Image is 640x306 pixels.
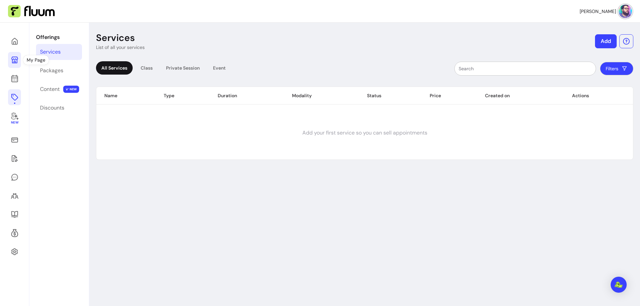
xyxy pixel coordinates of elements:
div: All Services [96,61,133,75]
a: Clients [8,188,21,204]
th: Duration [210,87,284,105]
a: Sales [8,132,21,148]
div: Event [208,61,231,75]
a: New [8,108,21,129]
a: Packages [36,63,82,79]
a: Discounts [36,100,82,116]
a: Offerings [8,89,21,105]
th: Type [156,87,209,105]
div: My Page [23,55,49,65]
p: List of all your services [96,44,145,51]
p: Services [96,32,135,44]
a: Services [36,44,82,60]
th: Created on [477,87,564,105]
div: Open Intercom Messenger [611,277,627,293]
th: Actions [564,87,633,105]
td: Add your first service so you can sell appointments [96,106,633,159]
th: Price [422,87,477,105]
div: Private Session [161,61,205,75]
input: Search [459,65,592,72]
span: [PERSON_NAME] [580,8,616,15]
div: Class [135,61,158,75]
a: Content NEW [36,81,82,97]
a: Home [8,33,21,49]
a: Resources [8,206,21,222]
button: avatar[PERSON_NAME] [580,5,632,18]
img: Fluum Logo [8,5,55,18]
div: Content [40,85,60,93]
span: NEW [63,86,79,93]
a: Refer & Earn [8,225,21,241]
th: Status [359,87,422,105]
a: Settings [8,244,21,260]
span: New [11,121,18,125]
img: avatar [619,5,632,18]
div: Discounts [40,104,64,112]
a: Calendar [8,71,21,87]
a: My Page [8,52,21,68]
div: Services [40,48,61,56]
div: Packages [40,67,63,75]
th: Modality [284,87,359,105]
a: Waivers [8,151,21,166]
th: Name [96,87,156,105]
button: Add [595,34,617,48]
button: Filters [600,62,633,75]
a: My Messages [8,169,21,185]
p: Offerings [36,33,82,41]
